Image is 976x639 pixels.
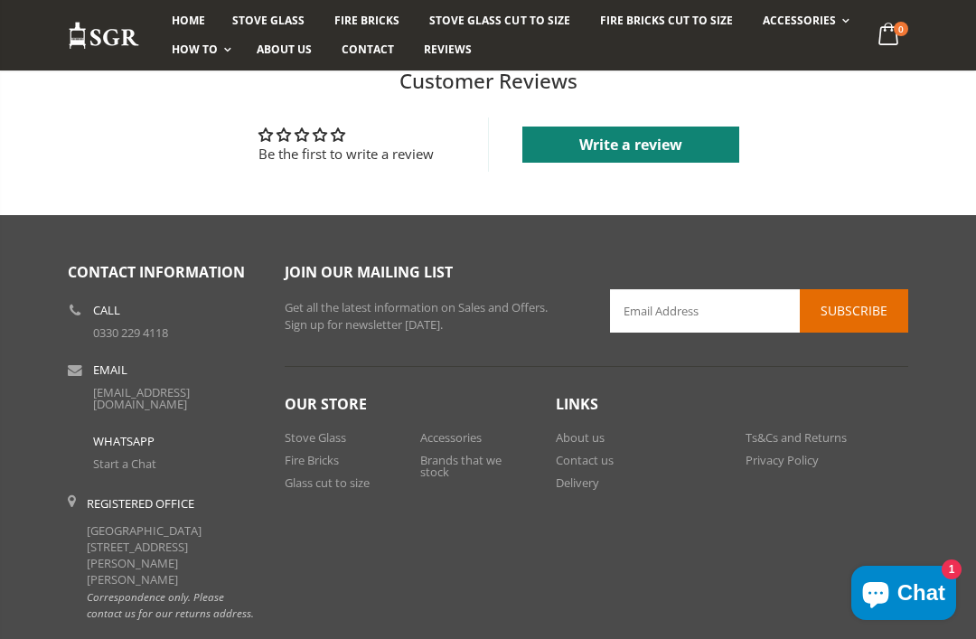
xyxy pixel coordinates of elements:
a: Stove Glass [219,6,318,35]
a: Privacy Policy [746,452,819,468]
div: Average rating is 0.00 stars [258,125,434,145]
span: Fire Bricks Cut To Size [600,13,733,28]
a: Fire Bricks Cut To Size [587,6,746,35]
a: About us [243,35,325,64]
inbox-online-store-chat: Shopify online store chat [846,566,962,625]
a: [EMAIL_ADDRESS][DOMAIN_NAME] [93,384,190,412]
a: Delivery [556,475,599,491]
b: WhatsApp [93,436,155,447]
input: Email Address [610,289,908,333]
a: Fire Bricks [321,6,413,35]
a: Home [158,6,219,35]
a: Accessories [749,6,859,35]
a: Contact [328,35,408,64]
a: Accessories [420,429,482,446]
b: Call [93,305,120,316]
a: Contact us [556,452,614,468]
a: How To [158,35,240,64]
a: Ts&Cs and Returns [746,429,847,446]
em: Correspondence only. Please contact us for our returns address. [87,589,254,620]
a: 0 [871,18,908,53]
span: Our Store [285,394,367,414]
img: Stove Glass Replacement [68,21,140,51]
button: Subscribe [800,289,908,333]
span: Contact Information [68,262,245,282]
span: Reviews [424,42,472,57]
a: Stove Glass [285,429,346,446]
span: About us [257,42,312,57]
span: Join our mailing list [285,262,453,282]
span: Stove Glass Cut To Size [429,13,569,28]
span: Contact [342,42,394,57]
h2: Customer Reviews [14,67,962,96]
div: [GEOGRAPHIC_DATA] [STREET_ADDRESS][PERSON_NAME][PERSON_NAME] [87,495,258,621]
a: Stove Glass Cut To Size [416,6,583,35]
span: 0 [894,22,908,36]
b: Email [93,364,127,376]
a: About us [556,429,605,446]
b: Registered Office [87,495,194,512]
span: Accessories [763,13,836,28]
a: Write a review [522,127,739,163]
p: Get all the latest information on Sales and Offers. Sign up for newsletter [DATE]. [285,299,583,334]
a: Start a Chat [93,456,156,472]
span: Home [172,13,205,28]
div: Be the first to write a review [258,145,434,164]
span: How To [172,42,218,57]
a: 0330 229 4118 [93,324,168,341]
a: Reviews [410,35,485,64]
a: Glass cut to size [285,475,370,491]
a: Fire Bricks [285,452,339,468]
span: Links [556,394,598,414]
span: Fire Bricks [334,13,399,28]
span: Stove Glass [232,13,305,28]
a: Brands that we stock [420,452,502,480]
